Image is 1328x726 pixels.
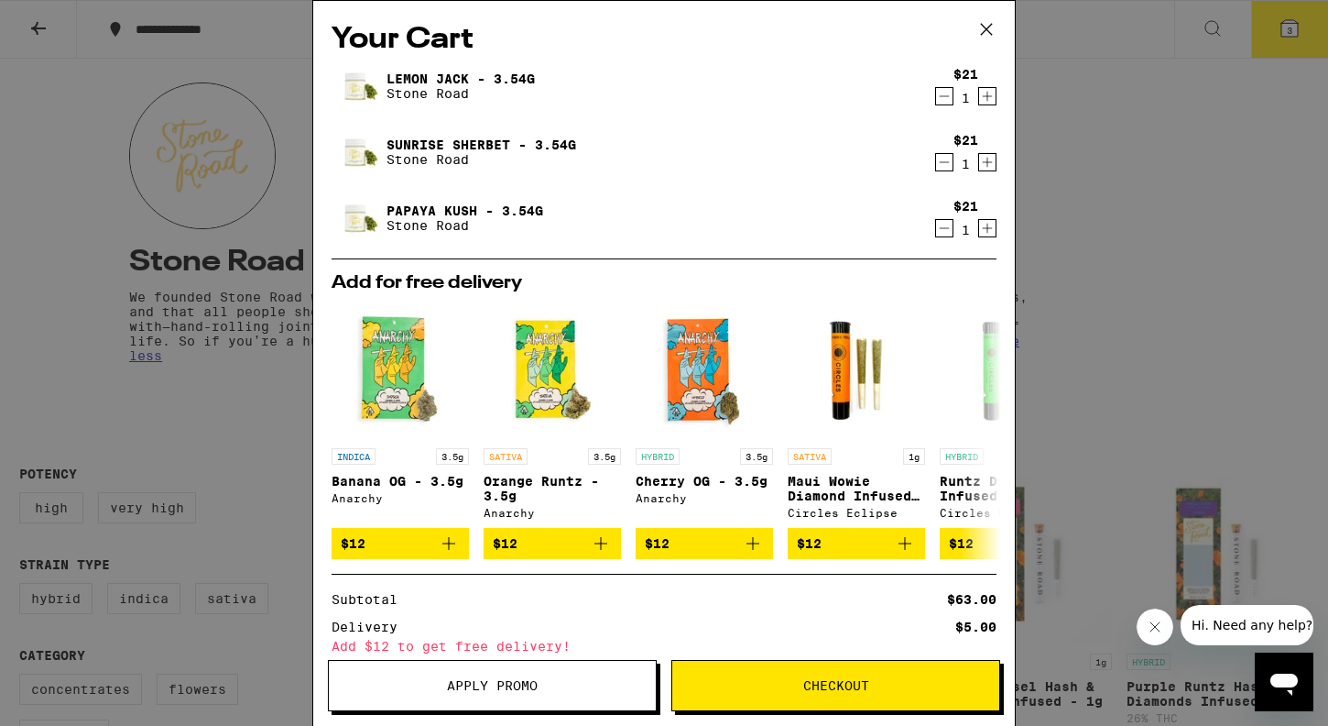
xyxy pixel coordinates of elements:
iframe: Close message [1137,609,1173,645]
a: Papaya Kush - 3.54g [386,203,543,218]
p: Stone Road [386,152,576,167]
p: HYBRID [940,448,984,465]
button: Decrement [935,219,953,237]
button: Decrement [935,153,953,171]
div: Subtotal [332,593,410,606]
p: Banana OG - 3.5g [332,474,469,489]
iframe: Message from company [1181,605,1313,645]
p: Orange Runtz - 3.5g [484,474,621,503]
div: 1 [953,91,978,105]
a: Open page for Cherry OG - 3.5g from Anarchy [636,302,773,528]
img: Circles Eclipse - Maui Wowie Diamond Infused 2-Pack - 1g [788,302,925,439]
span: $12 [949,536,974,551]
div: Anarchy [484,507,621,519]
p: HYBRID [636,448,680,465]
img: Anarchy - Banana OG - 3.5g [332,302,469,439]
button: Increment [978,153,996,171]
p: 3.5g [740,448,773,465]
div: Delivery [332,621,410,633]
img: Anarchy - Orange Runtz - 3.5g [484,302,621,439]
p: Cherry OG - 3.5g [636,474,773,489]
button: Add to bag [940,528,1077,559]
button: Add to bag [788,528,925,559]
p: 1g [903,448,925,465]
button: Increment [978,87,996,105]
h2: Your Cart [332,19,996,60]
p: Stone Road [386,218,543,233]
p: Runtz Diamond Infused 2-Pack - 1g [940,474,1077,503]
button: Add to bag [636,528,773,559]
div: Circles Eclipse [940,507,1077,519]
div: $5.00 [955,621,996,633]
div: 1 [953,157,978,171]
button: Apply Promo [328,660,657,711]
span: $12 [341,536,365,551]
img: Lemon Jack - 3.54g [332,60,383,112]
img: Papaya Kush - 3.54g [332,192,383,244]
span: Checkout [803,679,869,692]
button: Add to bag [484,528,621,559]
button: Add to bag [332,528,469,559]
p: Maui Wowie Diamond Infused 2-Pack - 1g [788,474,925,503]
img: Anarchy - Cherry OG - 3.5g [636,302,773,439]
span: $12 [493,536,517,551]
img: Circles Eclipse - Runtz Diamond Infused 2-Pack - 1g [940,302,1077,439]
span: Apply Promo [447,679,538,692]
p: 3.5g [588,448,621,465]
a: Open page for Banana OG - 3.5g from Anarchy [332,302,469,528]
a: Open page for Runtz Diamond Infused 2-Pack - 1g from Circles Eclipse [940,302,1077,528]
iframe: Button to launch messaging window [1255,653,1313,711]
a: Open page for Orange Runtz - 3.5g from Anarchy [484,302,621,528]
img: Sunrise Sherbet - 3.54g [332,126,383,178]
p: INDICA [332,448,376,465]
button: Decrement [935,87,953,105]
div: Add $12 to get free delivery! [332,640,996,653]
span: $12 [645,536,669,551]
p: SATIVA [484,448,528,465]
a: Open page for Maui Wowie Diamond Infused 2-Pack - 1g from Circles Eclipse [788,302,925,528]
div: Anarchy [332,492,469,504]
p: 3.5g [436,448,469,465]
p: SATIVA [788,448,832,465]
span: $12 [797,536,822,551]
button: Checkout [671,660,1000,711]
h2: Add for free delivery [332,274,996,292]
div: $21 [953,199,978,214]
div: $21 [953,67,978,82]
p: Stone Road [386,86,535,101]
a: Sunrise Sherbet - 3.54g [386,137,576,152]
div: $63.00 [947,593,996,606]
div: Circles Eclipse [788,507,925,519]
button: Increment [978,219,996,237]
div: Anarchy [636,492,773,504]
div: $21 [953,133,978,148]
a: Lemon Jack - 3.54g [386,71,535,86]
div: 1 [953,223,978,237]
